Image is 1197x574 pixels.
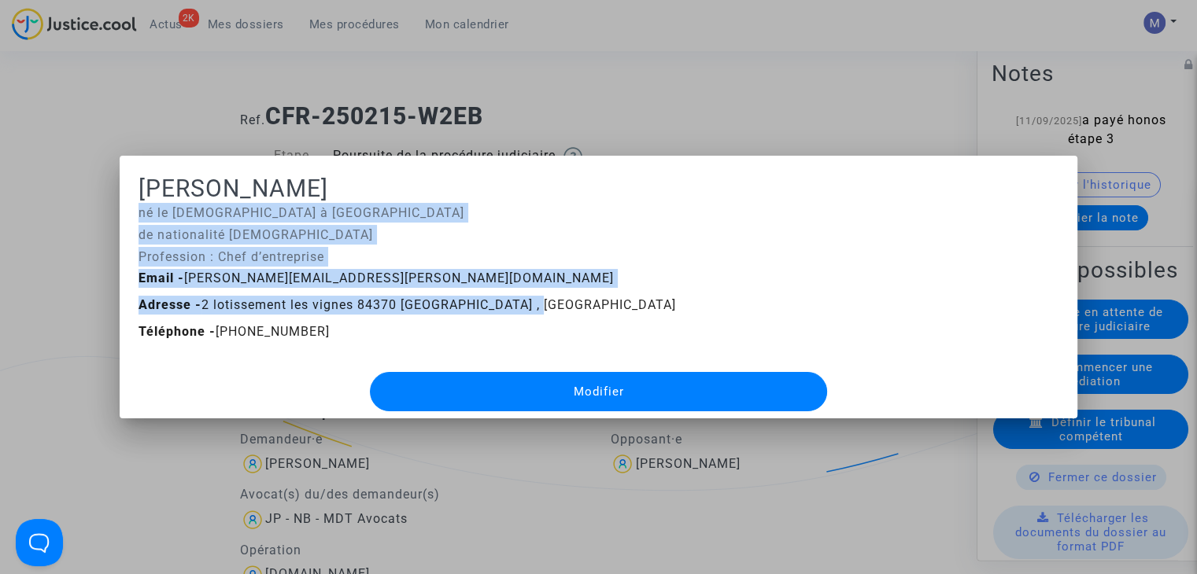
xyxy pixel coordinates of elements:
[573,385,623,399] span: Modifier
[139,324,330,339] span: [PHONE_NUMBER]
[139,203,1058,223] p: né le [DEMOGRAPHIC_DATA] à [GEOGRAPHIC_DATA]
[139,297,201,312] b: Adresse -
[139,225,1058,245] p: de nationalité [DEMOGRAPHIC_DATA]
[139,297,676,312] span: 2 lotissement les vignes 84370 [GEOGRAPHIC_DATA] , [GEOGRAPHIC_DATA]
[16,519,63,566] iframe: Help Scout Beacon - Open
[139,175,1058,203] h1: [PERSON_NAME]
[139,270,184,285] b: Email -
[139,247,1058,267] p: Profession : Chef d’entreprise
[139,270,614,285] span: [PERSON_NAME][EMAIL_ADDRESS][PERSON_NAME][DOMAIN_NAME]
[370,372,826,411] button: Modifier
[139,324,216,339] b: Téléphone -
